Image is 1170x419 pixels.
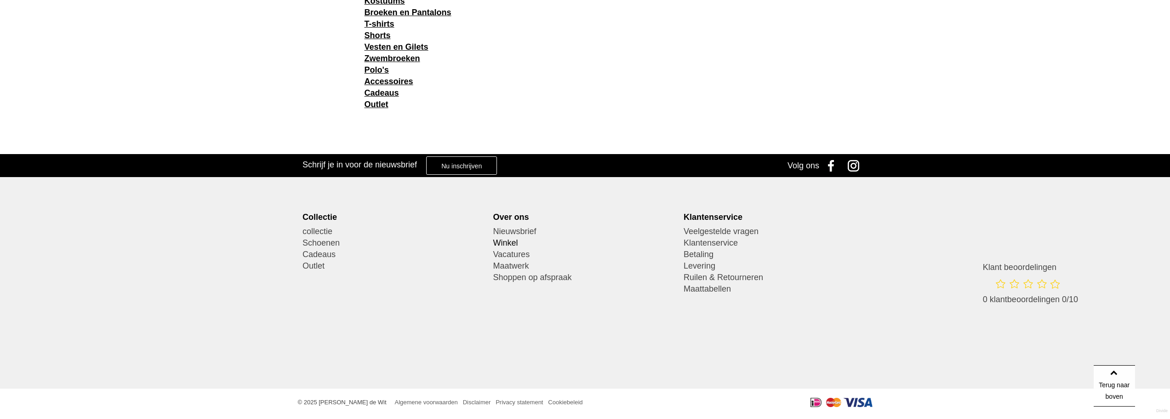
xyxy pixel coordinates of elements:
[684,237,868,249] a: Klantenservice
[426,156,497,175] a: Nu inschrijven
[1094,365,1135,407] a: Terug naar boven
[493,272,677,283] a: Shoppen op afspraak
[493,249,677,260] a: Vacatures
[493,226,677,237] a: Nieuwsbrief
[302,212,486,222] div: Collectie
[365,54,420,63] a: Zwembroeken
[302,160,417,170] h3: Schrijf je in voor de nieuwsbrief
[365,8,451,17] a: Broeken en Pantalons
[302,249,486,260] a: Cadeaus
[788,154,819,177] div: Volg ons
[493,212,677,222] div: Over ons
[684,260,868,272] a: Levering
[983,295,1078,304] span: 0 klantbeoordelingen 0/10
[365,42,428,52] a: Vesten en Gilets
[302,237,486,249] a: Schoenen
[684,283,868,295] a: Maattabellen
[826,398,841,407] img: Mastercard
[365,19,394,29] a: T-shirts
[548,399,582,406] a: Cookiebeleid
[365,88,399,98] a: Cadeaus
[493,237,677,249] a: Winkel
[844,398,873,407] img: Visa
[845,154,868,177] a: Instagram
[1156,405,1168,417] a: Divide
[684,249,868,260] a: Betaling
[684,272,868,283] a: Ruilen & Retourneren
[810,398,822,407] img: iDeal
[496,399,543,406] a: Privacy statement
[493,260,677,272] a: Maatwerk
[463,399,491,406] a: Disclaimer
[395,399,458,406] a: Algemene voorwaarden
[983,262,1078,272] h3: Klant beoordelingen
[684,226,868,237] a: Veelgestelde vragen
[684,212,868,222] div: Klantenservice
[365,65,389,75] a: Polo's
[983,262,1078,314] a: Klant beoordelingen 0 klantbeoordelingen 0/10
[365,31,391,40] a: Shorts
[302,226,486,237] a: collectie
[365,77,413,86] a: Accessoires
[365,100,388,109] a: Outlet
[298,399,387,406] span: © 2025 [PERSON_NAME] de Wit
[302,260,486,272] a: Outlet
[822,154,845,177] a: Facebook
